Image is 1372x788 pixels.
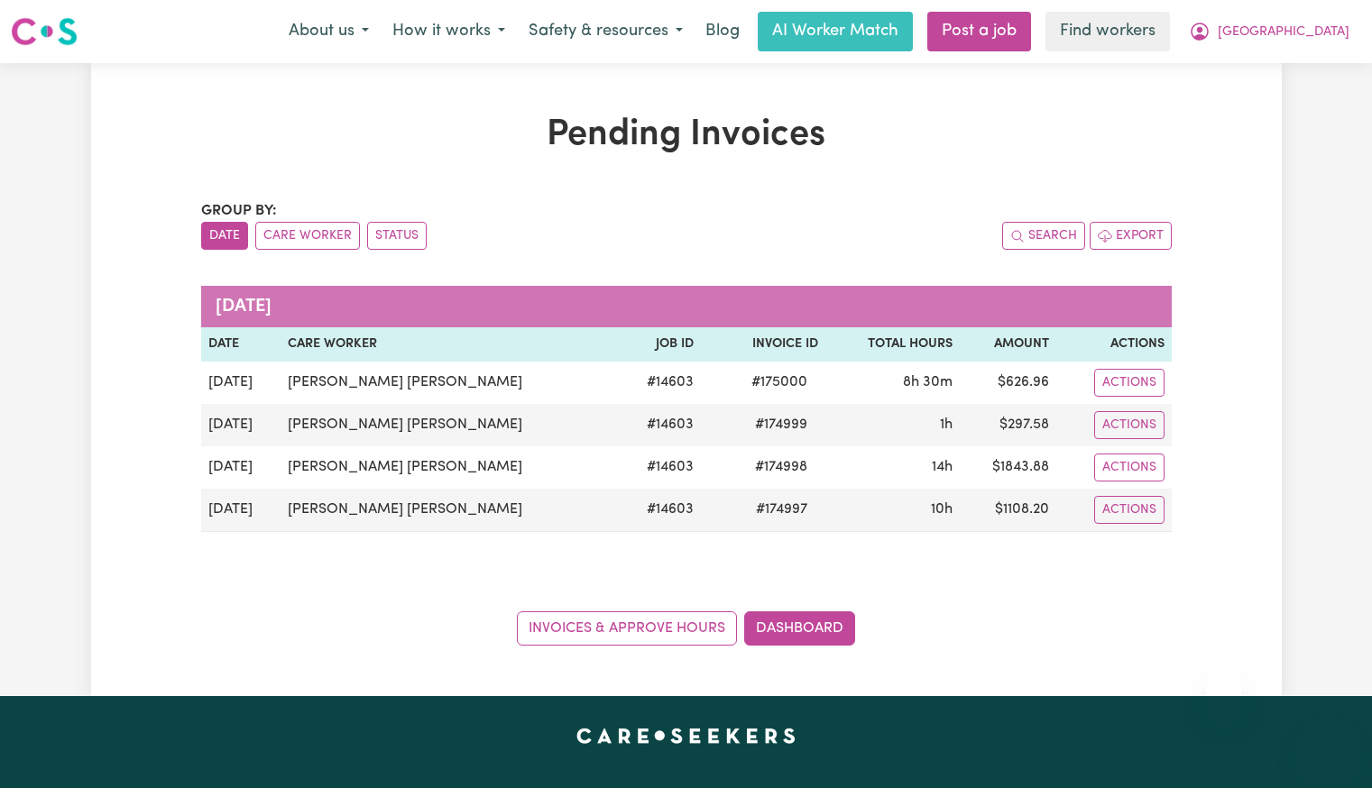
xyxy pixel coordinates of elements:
[1090,222,1172,250] button: Export
[201,404,281,446] td: [DATE]
[576,728,796,743] a: Careseekers home page
[695,12,750,51] a: Blog
[517,611,737,646] a: Invoices & Approve Hours
[927,12,1031,51] a: Post a job
[201,327,281,362] th: Date
[277,13,381,50] button: About us
[741,371,818,393] span: # 175000
[960,446,1056,489] td: $ 1843.88
[367,222,427,250] button: sort invoices by paid status
[201,114,1172,157] h1: Pending Invoices
[745,499,818,520] span: # 174997
[201,446,281,489] td: [DATE]
[1206,673,1242,709] iframe: Close message
[255,222,360,250] button: sort invoices by care worker
[1045,12,1170,51] a: Find workers
[825,327,960,362] th: Total Hours
[1094,411,1165,439] button: Actions
[618,362,701,404] td: # 14603
[201,286,1172,327] caption: [DATE]
[201,204,277,218] span: Group by:
[281,327,618,362] th: Care Worker
[201,489,281,532] td: [DATE]
[618,327,701,362] th: Job ID
[1094,454,1165,481] button: Actions
[960,327,1056,362] th: Amount
[1094,369,1165,397] button: Actions
[1300,716,1358,774] iframe: Button to launch messaging window
[201,222,248,250] button: sort invoices by date
[281,362,618,404] td: [PERSON_NAME] [PERSON_NAME]
[517,13,695,50] button: Safety & resources
[1056,327,1171,362] th: Actions
[744,456,818,478] span: # 174998
[618,489,701,532] td: # 14603
[618,404,701,446] td: # 14603
[381,13,517,50] button: How it works
[618,446,701,489] td: # 14603
[281,446,618,489] td: [PERSON_NAME] [PERSON_NAME]
[201,362,281,404] td: [DATE]
[1218,23,1349,42] span: [GEOGRAPHIC_DATA]
[960,489,1056,532] td: $ 1108.20
[1002,222,1085,250] button: Search
[758,12,913,51] a: AI Worker Match
[940,417,953,432] span: 1 hour
[1094,496,1165,524] button: Actions
[1177,13,1361,50] button: My Account
[903,375,953,389] span: 8 hours 30 minutes
[960,362,1056,404] td: $ 626.96
[701,327,825,362] th: Invoice ID
[960,404,1056,446] td: $ 297.58
[932,460,953,474] span: 14 hours
[744,611,855,646] a: Dashboard
[11,11,78,52] a: Careseekers logo
[11,15,78,48] img: Careseekers logo
[281,404,618,446] td: [PERSON_NAME] [PERSON_NAME]
[744,414,818,435] span: # 174999
[931,502,953,517] span: 10 hours
[281,489,618,532] td: [PERSON_NAME] [PERSON_NAME]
